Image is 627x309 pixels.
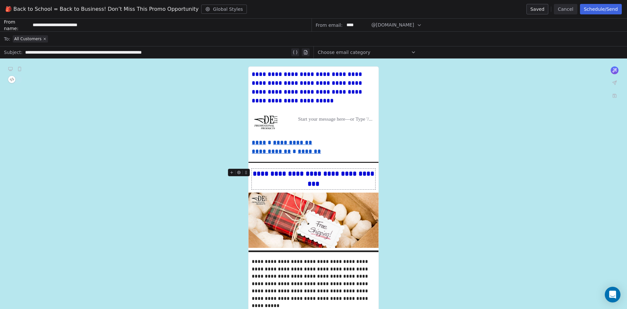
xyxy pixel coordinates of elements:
[526,4,548,14] button: Saved
[4,19,30,32] span: From name:
[5,5,199,13] span: 🎒 Back to School = Back to Business! Don’t Miss This Promo Opportunity
[4,49,23,58] span: Subject:
[554,4,577,14] button: Cancel
[4,36,10,42] span: To:
[14,36,41,42] span: All Customers
[371,22,414,28] span: @[DOMAIN_NAME]
[605,287,620,302] div: Open Intercom Messenger
[316,22,343,28] span: From email:
[201,5,247,14] button: Global Styles
[580,4,622,14] button: Schedule/Send
[318,49,370,56] span: Choose email category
